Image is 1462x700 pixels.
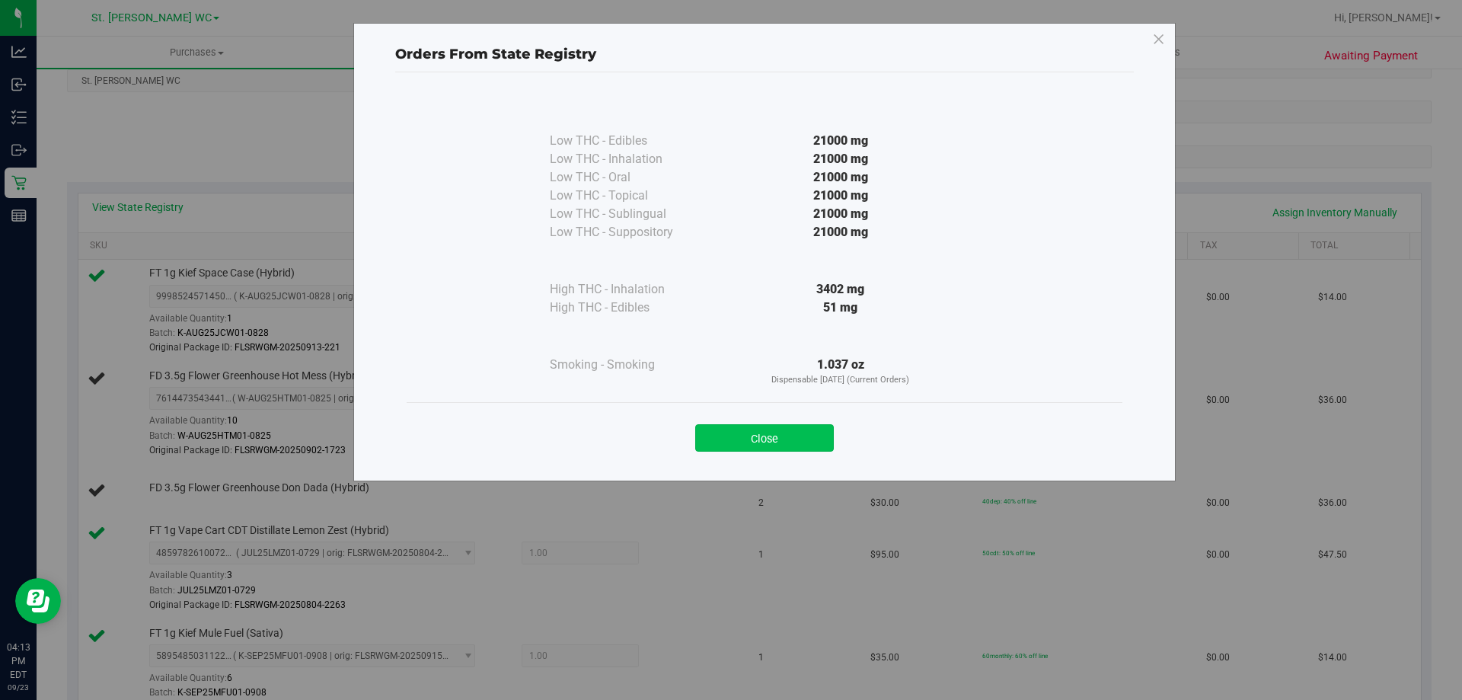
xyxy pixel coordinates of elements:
[695,424,834,452] button: Close
[702,280,979,299] div: 3402 mg
[550,356,702,374] div: Smoking - Smoking
[702,187,979,205] div: 21000 mg
[550,168,702,187] div: Low THC - Oral
[395,46,596,62] span: Orders From State Registry
[550,280,702,299] div: High THC - Inhalation
[702,356,979,387] div: 1.037 oz
[550,132,702,150] div: Low THC - Edibles
[550,223,702,241] div: Low THC - Suppository
[702,132,979,150] div: 21000 mg
[702,205,979,223] div: 21000 mg
[702,150,979,168] div: 21000 mg
[550,299,702,317] div: High THC - Edibles
[550,150,702,168] div: Low THC - Inhalation
[702,168,979,187] div: 21000 mg
[702,223,979,241] div: 21000 mg
[702,374,979,387] p: Dispensable [DATE] (Current Orders)
[702,299,979,317] div: 51 mg
[550,205,702,223] div: Low THC - Sublingual
[15,578,61,624] iframe: Resource center
[550,187,702,205] div: Low THC - Topical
